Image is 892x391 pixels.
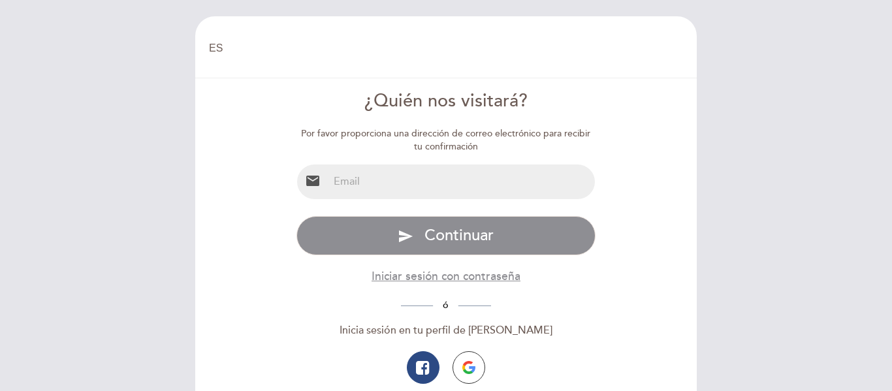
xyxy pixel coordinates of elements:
span: Continuar [424,226,494,245]
img: icon-google.png [462,361,475,374]
i: email [305,173,321,189]
button: Iniciar sesión con contraseña [372,268,520,285]
div: Inicia sesión en tu perfil de [PERSON_NAME] [296,323,596,338]
div: ¿Quién nos visitará? [296,89,596,114]
button: send Continuar [296,216,596,255]
span: ó [433,300,458,311]
i: send [398,228,413,244]
div: Por favor proporciona una dirección de correo electrónico para recibir tu confirmación [296,127,596,153]
input: Email [328,164,596,199]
